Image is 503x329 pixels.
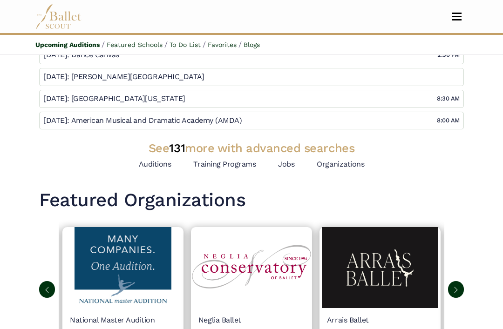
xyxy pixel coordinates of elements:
a: To Do List [170,41,201,48]
h4: [DATE]: [43,50,69,60]
h4: [DATE]: [43,94,69,104]
h6: 2:30 PM [437,51,460,59]
a: Training Programs [193,160,256,168]
h6: 8:00 AM [437,117,460,125]
a: Favorites [208,41,237,48]
span: 131 [169,141,185,155]
h4: Dance Canvas [71,50,119,60]
button: Toggle navigation [446,12,468,21]
a: Jobs [278,160,294,168]
h4: [DATE]: [43,72,69,82]
h4: [DATE]: [43,116,69,126]
a: Auditions [139,160,171,168]
h1: Featured Organizations [39,188,464,212]
h3: See more with advanced searches [39,141,464,156]
h6: 8:30 AM [437,95,460,103]
a: Blogs [244,41,260,48]
h4: American Musical and Dramatic Academy (AMDA) [71,116,242,126]
a: Organizations [317,160,364,168]
a: Featured Schools [107,41,163,48]
h4: [PERSON_NAME][GEOGRAPHIC_DATA] [71,72,204,82]
a: Upcoming Auditions [35,41,100,48]
h4: [GEOGRAPHIC_DATA][US_STATE] [71,94,185,104]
